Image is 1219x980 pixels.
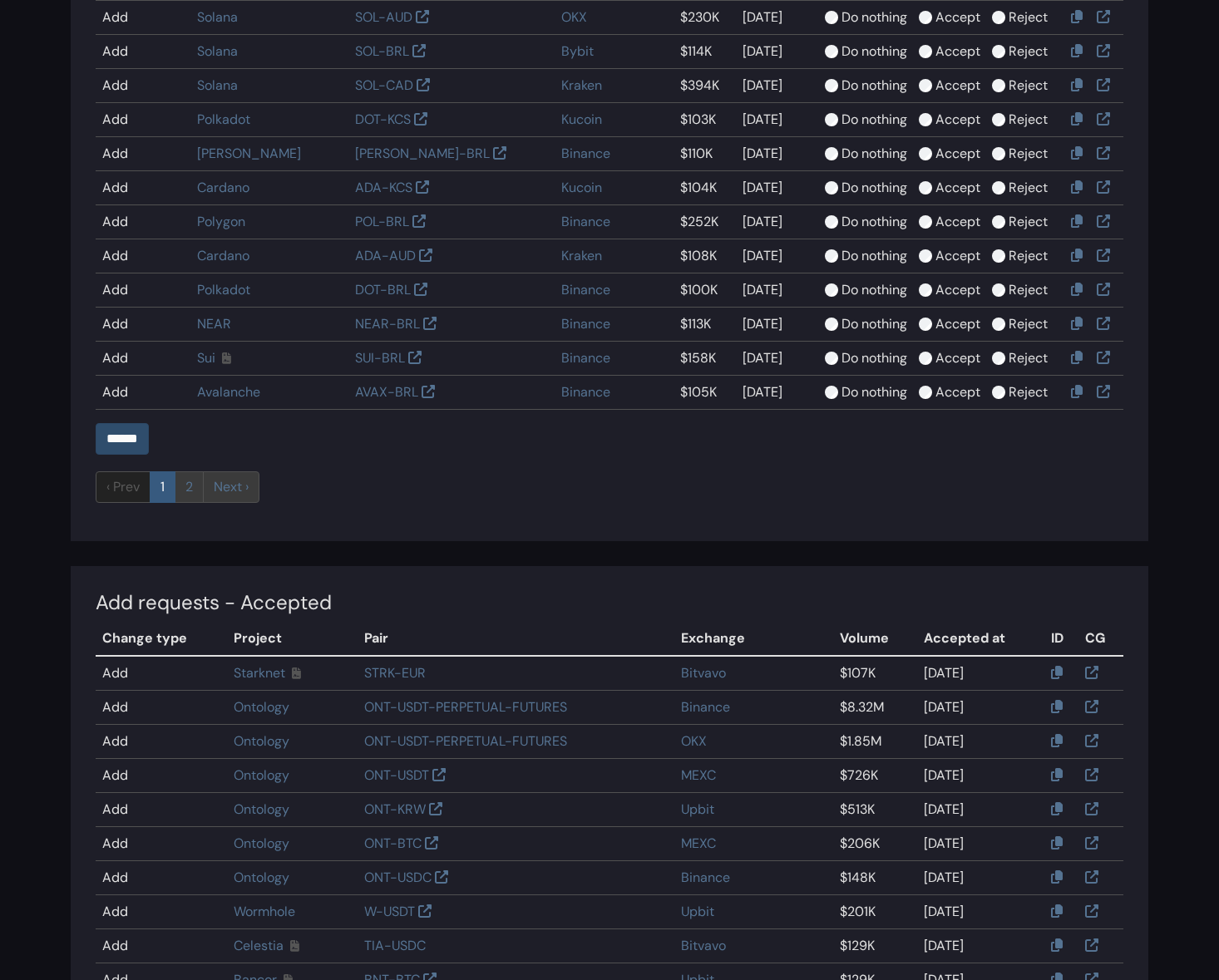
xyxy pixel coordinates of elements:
[833,928,917,963] td: $129K
[364,732,567,750] a: ONT-USDT-PERPETUAL-FUTURES
[561,42,594,60] a: Bybit
[1009,348,1048,368] label: Reject
[674,171,736,205] td: $104K
[935,212,980,232] label: Accept
[935,348,980,368] label: Accept
[96,928,227,963] td: Add
[833,792,917,826] td: $513K
[561,349,610,367] a: Binance
[358,622,674,656] th: Pair
[674,1,736,35] td: $230K
[561,179,602,196] a: Kucoin
[674,239,736,273] td: $108K
[917,690,1044,724] td: [DATE]
[935,314,980,334] label: Accept
[674,622,834,656] th: Exchange
[917,724,1044,758] td: [DATE]
[355,315,420,332] a: NEAR-BRL
[364,835,422,852] a: ONT-BTC
[197,42,238,60] a: Solana
[1078,622,1123,656] th: CG
[681,732,707,750] a: OKX
[96,308,190,342] td: Add
[197,315,231,332] a: NEAR
[674,69,736,103] td: $394K
[234,766,289,784] a: Ontology
[227,622,358,656] th: Project
[197,179,249,196] a: Cardano
[96,69,190,103] td: Add
[935,382,980,402] label: Accept
[736,171,818,205] td: [DATE]
[234,698,289,716] a: Ontology
[96,137,190,171] td: Add
[841,7,907,27] label: Do nothing
[736,69,818,103] td: [DATE]
[197,383,260,401] a: Avalanche
[917,860,1044,894] td: [DATE]
[674,308,736,342] td: $113K
[681,664,726,682] a: Bitvavo
[561,111,602,128] a: Kucoin
[674,205,736,239] td: $252K
[841,76,907,96] label: Do nothing
[736,103,818,137] td: [DATE]
[355,8,412,26] a: SOL-AUD
[674,273,736,308] td: $100K
[197,349,215,367] a: Sui
[935,178,980,198] label: Accept
[96,894,227,928] td: Add
[681,698,730,716] a: Binance
[561,145,610,162] a: Binance
[355,179,412,196] a: ADA-KCS
[681,869,730,886] a: Binance
[561,247,602,264] a: Kraken
[935,76,980,96] label: Accept
[96,273,190,308] td: Add
[150,471,175,503] a: 1
[96,103,190,137] td: Add
[736,239,818,273] td: [DATE]
[1009,246,1048,266] label: Reject
[736,205,818,239] td: [DATE]
[197,213,245,230] a: Polygon
[674,342,736,376] td: $158K
[841,280,907,300] label: Do nothing
[736,342,818,376] td: [DATE]
[561,383,610,401] a: Binance
[355,349,405,367] a: SUI-BRL
[841,382,907,402] label: Do nothing
[917,622,1044,656] th: Accepted at
[674,376,736,410] td: $105K
[197,281,250,298] a: Polkadot
[917,826,1044,860] td: [DATE]
[234,835,289,852] a: Ontology
[364,698,567,716] a: ONT-USDT-PERPETUAL-FUTURES
[681,800,714,818] a: Upbit
[197,145,301,162] a: [PERSON_NAME]
[364,766,429,784] a: ONT-USDT
[935,7,980,27] label: Accept
[736,137,818,171] td: [DATE]
[1009,42,1048,62] label: Reject
[561,281,610,298] a: Binance
[1009,110,1048,130] label: Reject
[364,937,426,954] a: TIA-USDC
[917,792,1044,826] td: [DATE]
[355,111,411,128] a: DOT-KCS
[674,103,736,137] td: $103K
[841,212,907,232] label: Do nothing
[96,591,1123,615] h4: Add requests - Accepted
[1009,314,1048,334] label: Reject
[96,860,227,894] td: Add
[736,273,818,308] td: [DATE]
[917,894,1044,928] td: [DATE]
[96,622,227,656] th: Change type
[917,758,1044,792] td: [DATE]
[355,213,409,230] a: POL-BRL
[96,35,190,69] td: Add
[841,42,907,62] label: Do nothing
[736,308,818,342] td: [DATE]
[841,110,907,130] label: Do nothing
[355,247,416,264] a: ADA-AUD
